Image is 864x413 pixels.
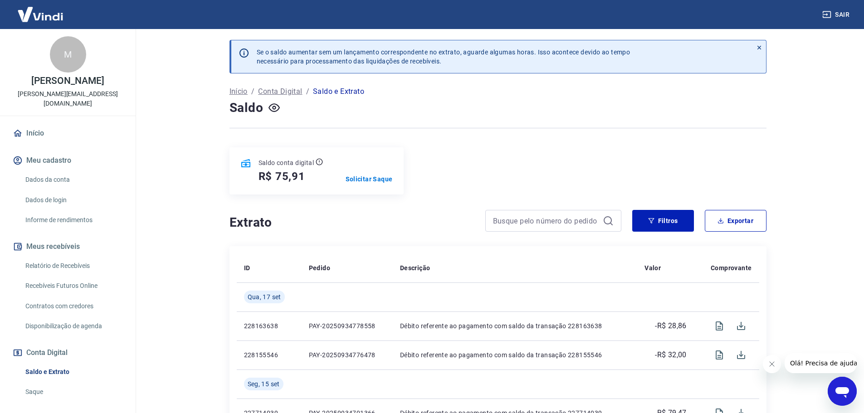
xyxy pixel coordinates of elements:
[309,321,386,330] p: PAY-20250934778558
[655,321,687,331] p: -R$ 28,86
[346,175,393,184] a: Solicitar Saque
[22,211,125,229] a: Informe de rendimentos
[7,89,128,108] p: [PERSON_NAME][EMAIL_ADDRESS][DOMAIN_NAME]
[309,263,330,272] p: Pedido
[22,191,125,209] a: Dados de login
[763,355,781,373] iframe: Fechar mensagem
[22,317,125,335] a: Disponibilização de agenda
[820,6,853,23] button: Sair
[244,350,294,360] p: 228155546
[31,76,104,86] p: [PERSON_NAME]
[11,343,125,363] button: Conta Digital
[259,158,314,167] p: Saldo conta digital
[785,353,857,373] iframe: Mensagem da empresa
[244,321,294,330] p: 228163638
[730,315,752,337] span: Download
[11,0,70,28] img: Vindi
[22,277,125,295] a: Recebíveis Futuros Online
[248,379,280,389] span: Seg, 15 set
[655,350,687,360] p: -R$ 32,00
[229,214,474,232] h4: Extrato
[259,169,305,184] h5: R$ 75,91
[244,263,250,272] p: ID
[400,350,630,360] p: Débito referente ao pagamento com saldo da transação 228155546
[251,86,254,97] p: /
[257,48,630,66] p: Se o saldo aumentar sem um lançamento correspondente no extrato, aguarde algumas horas. Isso acon...
[400,321,630,330] p: Débito referente ao pagamento com saldo da transação 228163638
[708,344,730,366] span: Visualizar
[711,263,752,272] p: Comprovante
[248,292,281,301] span: Qua, 17 set
[11,237,125,257] button: Meus recebíveis
[22,297,125,316] a: Contratos com credores
[708,315,730,337] span: Visualizar
[50,36,86,73] div: M
[705,210,766,232] button: Exportar
[229,86,248,97] a: Início
[22,363,125,381] a: Saldo e Extrato
[828,377,857,406] iframe: Botão para abrir a janela de mensagens
[313,86,364,97] p: Saldo e Extrato
[309,350,386,360] p: PAY-20250934776478
[730,344,752,366] span: Download
[400,263,430,272] p: Descrição
[306,86,309,97] p: /
[644,263,661,272] p: Valor
[11,151,125,170] button: Meu cadastro
[22,170,125,189] a: Dados da conta
[632,210,694,232] button: Filtros
[493,214,599,228] input: Busque pelo número do pedido
[11,123,125,143] a: Início
[22,383,125,401] a: Saque
[5,6,76,14] span: Olá! Precisa de ajuda?
[258,86,302,97] a: Conta Digital
[229,99,264,117] h4: Saldo
[22,257,125,275] a: Relatório de Recebíveis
